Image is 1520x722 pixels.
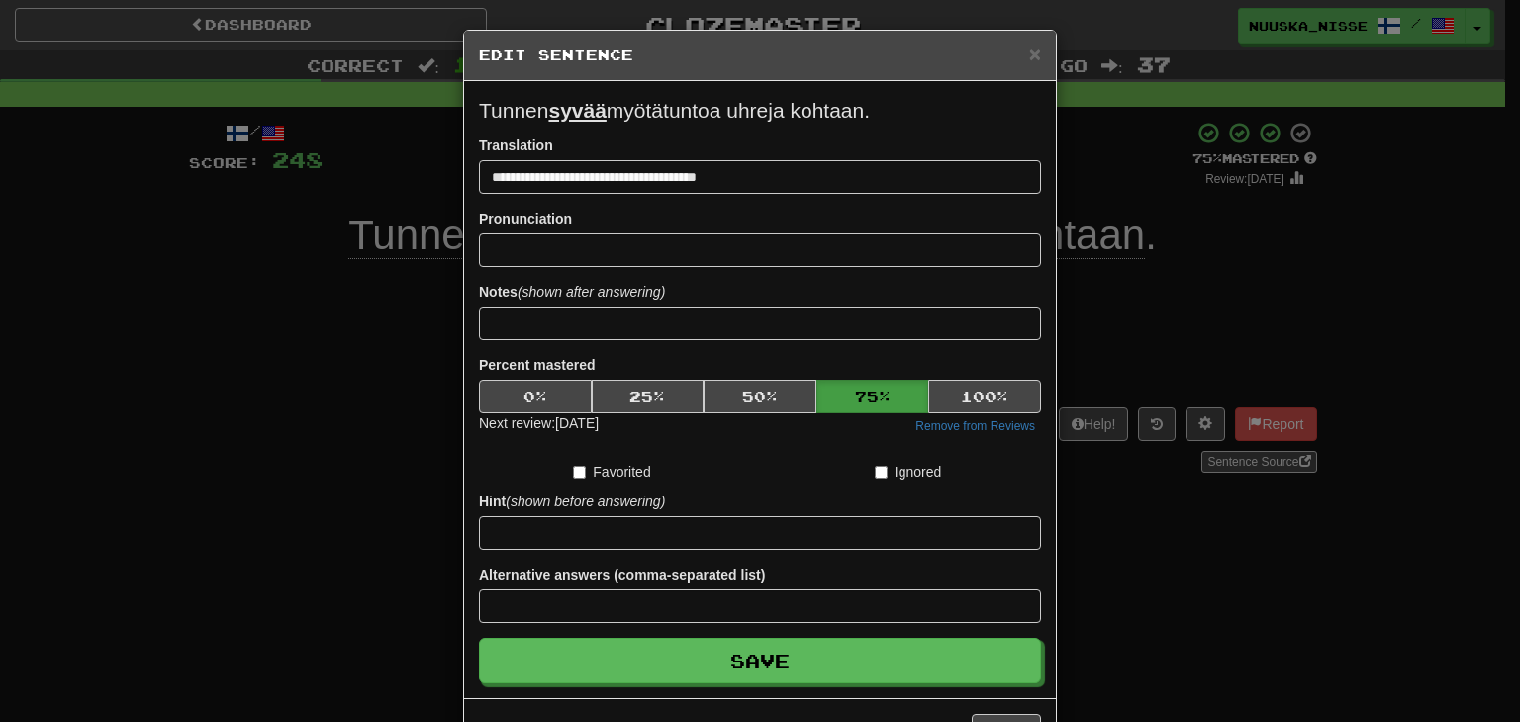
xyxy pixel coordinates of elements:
[909,415,1041,437] button: Remove from Reviews
[479,638,1041,683] button: Save
[1029,43,1041,65] span: ×
[479,96,1041,126] p: Tunnen myötätuntoa uhreja kohtaan.
[573,466,586,479] input: Favorited
[479,380,1041,413] div: Percent mastered
[479,413,599,437] div: Next review: [DATE]
[479,565,765,585] label: Alternative answers (comma-separated list)
[479,492,665,511] label: Hint
[816,380,929,413] button: 75%
[479,355,596,375] label: Percent mastered
[479,380,592,413] button: 0%
[875,466,888,479] input: Ignored
[592,380,705,413] button: 25%
[479,209,572,228] label: Pronunciation
[479,135,553,155] label: Translation
[875,462,941,482] label: Ignored
[573,462,650,482] label: Favorited
[1029,44,1041,64] button: Close
[518,284,665,300] em: (shown after answering)
[928,380,1041,413] button: 100%
[548,99,606,122] u: syvää
[479,45,1041,65] h5: Edit Sentence
[506,494,665,509] em: (shown before answering)
[479,282,665,302] label: Notes
[704,380,816,413] button: 50%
